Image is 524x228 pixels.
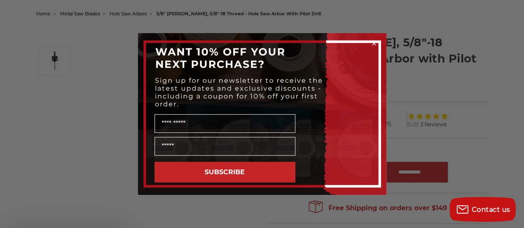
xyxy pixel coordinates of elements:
button: Contact us [449,197,516,222]
span: Sign up for our newsletter to receive the latest updates and exclusive discounts - including a co... [155,77,323,108]
span: Contact us [472,206,510,214]
button: SUBSCRIBE [155,162,295,182]
button: Close dialog [370,39,378,48]
span: WANT 10% OFF YOUR NEXT PURCHASE? [155,46,285,70]
input: Email [155,137,295,156]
